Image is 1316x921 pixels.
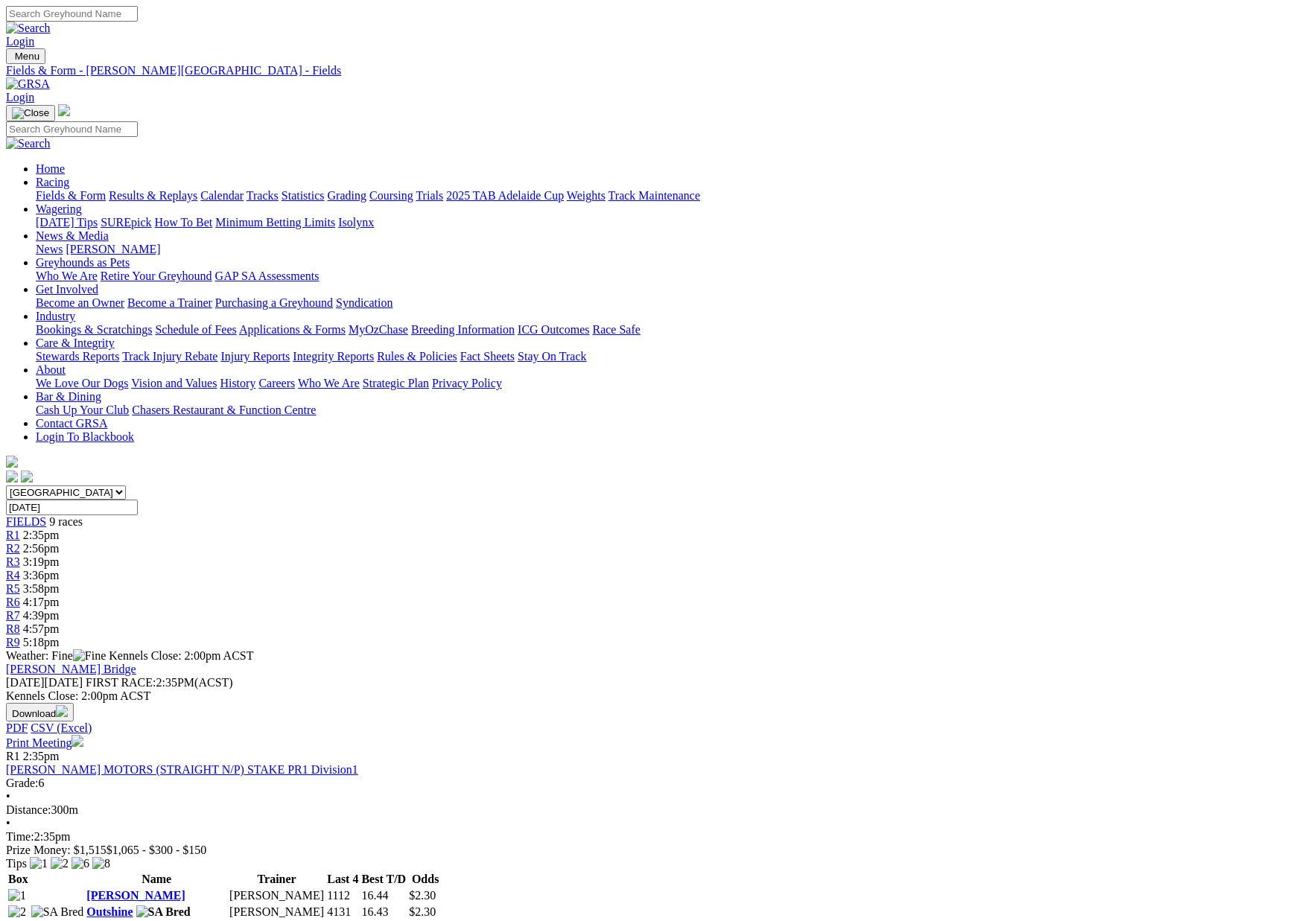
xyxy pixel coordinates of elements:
td: 1112 [326,888,359,903]
a: Become an Owner [36,296,124,309]
span: Weather: Fine [6,649,109,662]
span: 9 races [49,515,83,528]
a: Become a Trainer [127,296,212,309]
a: Industry [36,310,75,322]
a: Track Injury Rebate [122,350,217,363]
a: Stewards Reports [36,350,119,363]
img: 2 [8,905,26,919]
a: We Love Our Dogs [36,377,128,389]
img: SA Bred [31,905,84,919]
a: [PERSON_NAME] [66,243,160,255]
a: GAP SA Assessments [215,270,320,282]
a: Outshine [86,905,133,918]
a: Grading [328,189,366,202]
a: Home [36,162,65,175]
span: Tips [6,857,27,870]
img: download.svg [56,705,68,717]
a: PDF [6,721,28,734]
a: Weights [567,189,605,202]
img: logo-grsa-white.png [6,456,18,468]
span: $2.30 [409,889,436,902]
span: Kennels Close: 2:00pm ACST [109,649,253,662]
img: twitter.svg [21,471,33,482]
a: CSV (Excel) [31,721,92,734]
span: 2:56pm [23,542,60,555]
div: Prize Money: $1,515 [6,844,1310,857]
a: [DATE] Tips [36,216,98,229]
a: Isolynx [338,216,374,229]
input: Select date [6,500,138,515]
a: Print Meeting [6,736,83,749]
div: Industry [36,323,1310,337]
a: R8 [6,622,20,635]
span: R1 [6,529,20,541]
a: Racing [36,176,69,188]
a: R5 [6,582,20,595]
div: Download [6,721,1310,735]
span: Time: [6,830,34,843]
a: Integrity Reports [293,350,374,363]
img: facebook.svg [6,471,18,482]
div: Greyhounds as Pets [36,270,1310,283]
td: [PERSON_NAME] [229,905,325,920]
img: 8 [92,857,110,870]
input: Search [6,121,138,137]
td: [PERSON_NAME] [229,888,325,903]
a: Login [6,35,34,48]
a: Stay On Track [518,350,586,363]
span: Distance: [6,803,51,816]
img: logo-grsa-white.png [58,104,70,116]
th: Name [86,872,227,887]
a: 2025 TAB Adelaide Cup [446,189,564,202]
a: Rules & Policies [377,350,457,363]
div: 2:35pm [6,830,1310,844]
span: R6 [6,596,20,608]
span: Menu [15,51,39,62]
span: $1,065 - $300 - $150 [107,844,207,856]
a: Bar & Dining [36,390,101,403]
span: 4:39pm [23,609,60,622]
a: Cash Up Your Club [36,404,129,416]
th: Trainer [229,872,325,887]
span: Box [8,873,28,885]
button: Toggle navigation [6,105,55,121]
a: Breeding Information [411,323,515,336]
img: 1 [30,857,48,870]
a: Who We Are [36,270,98,282]
th: Best T/D [360,872,407,887]
a: Track Maintenance [608,189,700,202]
span: FIRST RACE: [86,676,156,689]
a: Get Involved [36,283,98,296]
a: How To Bet [155,216,213,229]
span: 4:57pm [23,622,60,635]
a: R2 [6,542,20,555]
img: 1 [8,889,26,902]
a: Injury Reports [220,350,290,363]
div: Racing [36,189,1310,203]
a: Chasers Restaurant & Function Centre [132,404,316,416]
input: Search [6,6,138,22]
span: 3:36pm [23,569,60,581]
a: R3 [6,555,20,568]
span: 3:19pm [23,555,60,568]
img: 6 [71,857,89,870]
a: [PERSON_NAME] Bridge [6,663,136,675]
span: R9 [6,636,20,648]
a: News [36,243,63,255]
div: 6 [6,777,1310,790]
td: 16.43 [360,905,407,920]
span: 2:35pm [23,750,60,762]
a: Login To Blackbook [36,430,134,443]
a: R7 [6,609,20,622]
a: Retire Your Greyhound [101,270,212,282]
button: Download [6,703,74,721]
div: 300m [6,803,1310,817]
img: Search [6,22,51,35]
a: Schedule of Fees [155,323,236,336]
div: Fields & Form - [PERSON_NAME][GEOGRAPHIC_DATA] - Fields [6,64,1310,77]
span: $2.30 [409,905,436,918]
span: R1 [6,750,20,762]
